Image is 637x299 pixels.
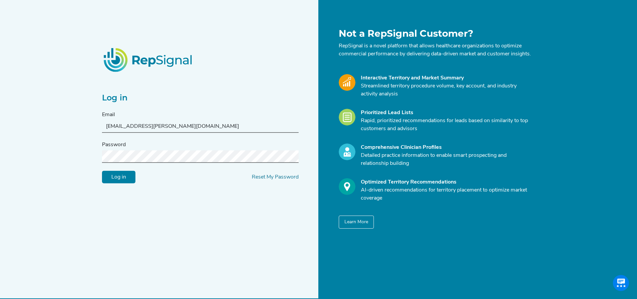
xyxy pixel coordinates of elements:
p: RepSignal is a novel platform that allows healthcare organizations to optimize commercial perform... [339,42,531,58]
p: Rapid, prioritized recommendations for leads based on similarity to top customers and advisors [361,117,531,133]
h1: Not a RepSignal Customer? [339,28,531,39]
div: Comprehensive Clinician Profiles [361,143,531,152]
div: Prioritized Lead Lists [361,109,531,117]
div: Optimized Territory Recommendations [361,178,531,186]
div: Interactive Territory and Market Summary [361,74,531,82]
button: Learn More [339,216,374,229]
img: Market_Icon.a700a4ad.svg [339,74,355,91]
img: RepSignalLogo.20539ed3.png [95,40,202,80]
label: Password [102,141,126,149]
p: Streamlined territory procedure volume, key account, and industry activity analysis [361,82,531,98]
img: Optimize_Icon.261f85db.svg [339,178,355,195]
img: Leads_Icon.28e8c528.svg [339,109,355,125]
img: Profile_Icon.739e2aba.svg [339,143,355,160]
input: Log in [102,171,135,184]
p: Detailed practice information to enable smart prospecting and relationship building [361,152,531,168]
h2: Log in [102,93,299,103]
label: Email [102,111,115,119]
a: Reset My Password [252,175,299,180]
p: AI-driven recommendations for territory placement to optimize market coverage [361,186,531,202]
